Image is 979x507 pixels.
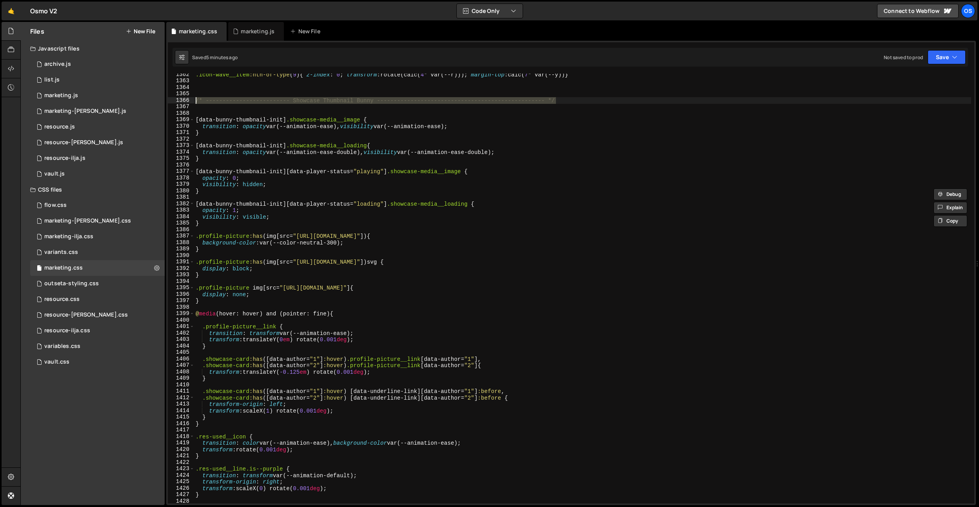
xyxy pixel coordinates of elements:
[44,327,90,334] div: resource-ilja.css
[168,478,194,485] div: 1425
[961,4,975,18] a: Os
[168,401,194,407] div: 1413
[30,292,165,307] div: 16596/46199.css
[168,498,194,505] div: 1428
[168,453,194,459] div: 1421
[168,420,194,427] div: 1416
[168,123,194,130] div: 1370
[44,76,60,83] div: list.js
[44,139,123,146] div: resource-[PERSON_NAME].js
[168,472,194,479] div: 1424
[934,215,967,227] button: Copy
[168,246,194,252] div: 1389
[168,433,194,440] div: 1418
[168,485,194,492] div: 1426
[2,2,21,20] a: 🤙
[44,217,131,225] div: marketing-[PERSON_NAME].css
[30,56,165,72] div: 16596/46210.js
[168,175,194,181] div: 1378
[168,214,194,220] div: 1384
[168,71,194,78] div: 1362
[30,72,165,88] div: 16596/45151.js
[168,103,194,110] div: 1367
[168,181,194,188] div: 1379
[168,149,194,156] div: 1374
[168,97,194,104] div: 1366
[168,201,194,207] div: 1382
[44,155,85,162] div: resource-ilja.js
[168,91,194,97] div: 1365
[168,220,194,226] div: 1385
[44,343,80,350] div: variables.css
[168,291,194,298] div: 1396
[168,194,194,201] div: 1381
[168,239,194,246] div: 1388
[30,166,165,182] div: 16596/45133.js
[30,323,165,339] div: 16596/46198.css
[168,155,194,162] div: 1375
[44,311,128,319] div: resource-[PERSON_NAME].css
[44,108,126,115] div: marketing-[PERSON_NAME].js
[168,162,194,168] div: 1376
[168,116,194,123] div: 1369
[44,92,78,99] div: marketing.js
[928,50,966,64] button: Save
[168,440,194,446] div: 1419
[168,297,194,304] div: 1397
[168,330,194,337] div: 1402
[30,244,165,260] div: 16596/45511.css
[168,278,194,285] div: 1394
[44,123,75,130] div: resource.js
[168,356,194,362] div: 1406
[168,284,194,291] div: 1395
[168,459,194,466] div: 1422
[44,202,67,209] div: flow.css
[168,226,194,233] div: 1386
[168,84,194,91] div: 1364
[44,233,93,240] div: marketing-ilja.css
[168,310,194,317] div: 1399
[457,4,523,18] button: Code Only
[44,359,69,366] div: vault.css
[206,54,238,61] div: 5 minutes ago
[168,407,194,414] div: 1414
[877,4,959,18] a: Connect to Webflow
[168,465,194,472] div: 1423
[168,349,194,356] div: 1405
[44,296,80,303] div: resource.css
[934,188,967,200] button: Debug
[192,54,238,61] div: Saved
[168,382,194,388] div: 1410
[168,233,194,239] div: 1387
[168,427,194,433] div: 1417
[30,229,165,244] div: 16596/47731.css
[168,446,194,453] div: 1420
[30,354,165,370] div: 16596/45153.css
[30,197,165,213] div: 16596/47552.css
[168,259,194,265] div: 1391
[21,182,165,197] div: CSS files
[168,343,194,349] div: 1404
[168,265,194,272] div: 1392
[168,110,194,117] div: 1368
[30,119,165,135] div: 16596/46183.js
[30,307,165,323] div: 16596/46196.css
[44,280,99,287] div: outseta-styling.css
[44,61,71,68] div: archive.js
[30,213,165,229] div: 16596/46284.css
[30,6,57,16] div: Osmo V2
[179,27,217,35] div: marketing.css
[44,264,83,272] div: marketing.css
[168,78,194,84] div: 1363
[168,272,194,278] div: 1393
[30,339,165,354] div: 16596/45154.css
[884,54,923,61] div: Not saved to prod
[168,142,194,149] div: 1373
[168,369,194,375] div: 1408
[168,375,194,382] div: 1409
[168,395,194,401] div: 1412
[126,28,155,34] button: New File
[30,260,165,276] div: 16596/45446.css
[168,168,194,175] div: 1377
